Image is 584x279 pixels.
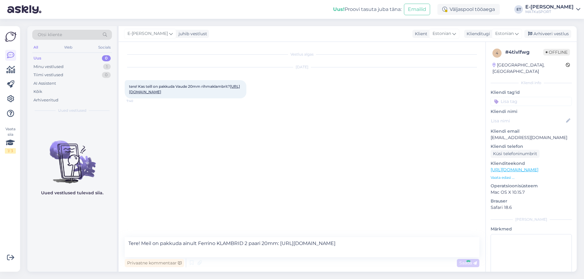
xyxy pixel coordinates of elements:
[125,64,479,70] div: [DATE]
[5,148,16,154] div: 1 / 3
[437,4,500,15] div: Väljaspool tööaega
[333,6,401,13] div: Proovi tasuta juba täna:
[63,43,74,51] div: Web
[404,4,430,15] button: Emailid
[491,117,565,124] input: Lisa nimi
[102,55,111,61] div: 0
[491,150,540,158] div: Küsi telefoninumbrit
[102,72,111,78] div: 0
[33,97,58,103] div: Arhiveeritud
[38,32,62,38] span: Otsi kliente
[491,128,572,134] p: Kliendi email
[491,175,572,180] p: Vaata edasi ...
[32,43,39,51] div: All
[491,80,572,86] div: Kliendi info
[33,72,63,78] div: Tiimi vestlused
[127,99,149,103] span: 7:40
[525,5,580,14] a: E-[PERSON_NAME]MATKaSPORT
[125,52,479,57] div: Vestlus algas
[412,31,427,37] div: Klient
[492,62,566,75] div: [GEOGRAPHIC_DATA], [GEOGRAPHIC_DATA]
[496,51,498,55] span: 4
[491,183,572,189] p: Operatsioonisüsteem
[464,31,490,37] div: Klienditugi
[491,160,572,167] p: Klienditeekond
[33,55,41,61] div: Uus
[333,6,345,12] b: Uus!
[491,143,572,150] p: Kliendi telefon
[491,134,572,141] p: [EMAIL_ADDRESS][DOMAIN_NAME]
[491,97,572,106] input: Lisa tag
[525,5,574,9] div: E-[PERSON_NAME]
[543,49,570,56] span: Offline
[176,31,207,37] div: juhib vestlust
[33,80,56,87] div: AI Assistent
[103,64,111,70] div: 1
[491,167,538,172] a: [URL][DOMAIN_NAME]
[491,189,572,196] p: Mac OS X 10.15.7
[33,64,64,70] div: Minu vestlused
[495,30,514,37] span: Estonian
[491,89,572,96] p: Kliendi tag'id
[129,84,240,94] span: tere! Kas teill on pakkuda Vaude 20mm rihmaklambrit?
[514,5,523,14] div: ET
[127,30,168,37] span: E-[PERSON_NAME]
[505,49,543,56] div: # 4tivlfwg
[491,217,572,222] div: [PERSON_NAME]
[5,126,16,154] div: Vaata siia
[41,190,103,196] p: Uued vestlused tulevad siia.
[433,30,451,37] span: Estonian
[27,130,117,184] img: No chats
[97,43,112,51] div: Socials
[5,31,16,43] img: Askly Logo
[491,108,572,115] p: Kliendi nimi
[491,204,572,211] p: Safari 18.6
[491,198,572,204] p: Brauser
[33,89,42,95] div: Kõik
[524,30,571,38] div: Arhiveeri vestlus
[525,9,574,14] div: MATKaSPORT
[58,108,86,113] span: Uued vestlused
[491,226,572,232] p: Märkmed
